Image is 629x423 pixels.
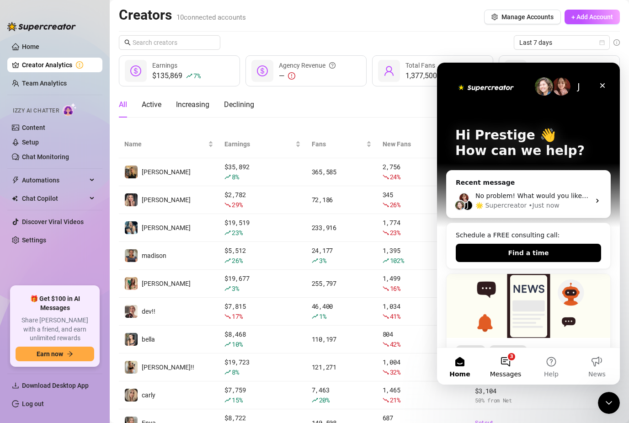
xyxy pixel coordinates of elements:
span: + Add Account [571,13,613,21]
a: Setup [22,139,39,146]
span: Automations [22,173,87,187]
span: [PERSON_NAME]!! [142,364,194,371]
span: rise [312,397,318,403]
div: 1,395 [383,246,464,266]
img: carly [125,389,138,402]
span: 21 % [390,396,400,404]
div: 255,797 [312,278,372,289]
span: 42 % [390,340,400,348]
button: News [137,285,183,322]
a: Content [22,124,45,131]
span: Messages [53,308,85,315]
span: [PERSON_NAME] [142,224,191,231]
span: rise [224,257,231,264]
img: dev!! [125,305,138,318]
span: Earn now [37,350,63,358]
div: 1,377,500 [405,70,437,81]
span: 3 % [319,256,326,265]
span: dev!! [142,308,155,315]
div: $ 8,468 [224,329,301,349]
span: 17 % [232,312,242,321]
span: Earnings [224,139,293,149]
span: rise [224,341,231,348]
span: New Fans [383,139,457,149]
th: New Fans [377,130,470,158]
div: 24,177 [312,246,372,266]
span: News [151,308,169,315]
span: calendar [599,40,605,45]
div: + 2 labels [52,283,90,293]
span: Izzy AI Chatter [13,107,59,115]
span: carly [142,391,155,399]
span: fall [383,397,389,403]
div: Agency Revenue [279,60,336,70]
span: fall [383,174,389,180]
img: chloe!! [125,361,138,374]
th: Fans [306,130,377,158]
span: Fans [312,139,364,149]
span: fall [383,202,389,208]
div: $ 19,677 [224,273,301,294]
span: Total Fans [405,62,435,69]
img: tatum [125,193,138,206]
span: 10 connected accounts [176,13,246,21]
div: $ 19,519 [224,218,301,238]
div: $ 2,782 [224,190,301,210]
span: bella [142,336,155,343]
span: fall [383,230,389,236]
span: fall [383,369,389,375]
span: [PERSON_NAME] [142,168,191,176]
div: Active [142,99,161,110]
div: 🌟 Supercreator [38,138,90,148]
h2: Creators [119,6,246,24]
span: dollar-circle [257,65,268,76]
img: Emma [125,221,138,234]
div: All [119,99,127,110]
span: setting [491,14,498,20]
button: Find a time [19,181,164,199]
span: fall [383,341,389,348]
div: 804 [383,329,464,349]
span: 32 % [390,368,400,376]
div: — [279,70,336,81]
span: rise [312,313,318,320]
span: 8 % [232,172,239,181]
button: Manage Accounts [484,10,561,24]
iframe: Intercom live chat [598,392,620,414]
span: Manage Accounts [501,13,554,21]
span: 26 % [232,256,242,265]
span: 8 % [232,368,239,376]
button: + Add Account [565,10,620,24]
span: rise [383,257,389,264]
div: $ 19,723 [224,357,301,377]
img: bella [125,333,138,346]
button: Messages [46,285,91,322]
span: 41 % [390,312,400,321]
span: Share [PERSON_NAME] with a friend, and earn unlimited rewards [16,316,94,343]
div: 7,463 [312,385,372,405]
span: info-circle [613,39,620,46]
span: arrow-right [67,351,73,357]
a: Creator Analytics exclamation-circle [22,58,95,72]
div: 233,916 [312,223,372,233]
div: 46,400 [312,301,372,321]
img: fiona [125,277,138,290]
img: kendall [125,166,138,178]
div: 345 [383,190,464,210]
span: 10 % [232,340,242,348]
div: $135,869 [152,70,200,81]
span: 1 % [319,312,326,321]
span: 26 % [390,200,400,209]
div: Feature [19,283,48,293]
span: Help [107,308,122,315]
span: fall [224,202,231,208]
span: Chat Copilot [22,191,87,206]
